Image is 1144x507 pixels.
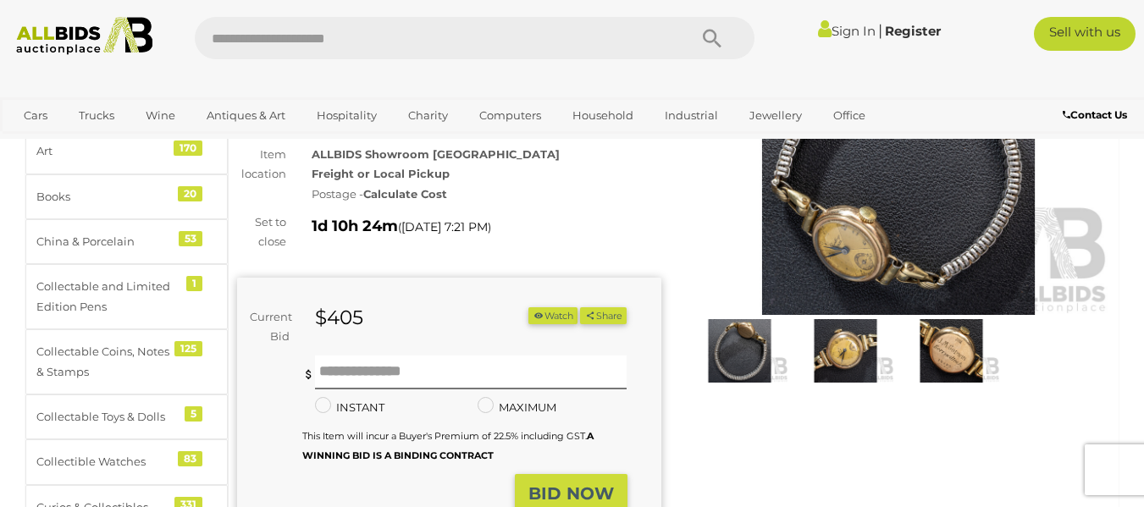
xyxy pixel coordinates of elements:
div: Item location [224,145,299,185]
a: Sell with us [1034,17,1136,51]
span: [DATE] 7:21 PM [401,219,488,234]
div: 170 [174,141,202,156]
b: A WINNING BID IS A BINDING CONTRACT [302,430,594,461]
a: Contact Us [1063,106,1131,124]
strong: BID NOW [528,483,614,504]
a: Trucks [68,102,125,130]
strong: $405 [315,306,363,329]
li: Watch this item [528,307,578,325]
div: Collectible Watches [36,452,176,471]
div: 53 [179,231,202,246]
a: Books 20 [25,174,228,219]
a: Sports [13,130,69,157]
a: Antiques & Art [196,102,296,130]
label: MAXIMUM [478,398,556,417]
span: | [878,21,882,40]
img: Rolex 9ct 1935 15 Jewel Vintage Watch, 2677 40483, Manual Winding with Movement Observed [903,319,1000,382]
div: 5 [185,406,202,422]
a: Jewellery [738,102,813,130]
button: Watch [528,307,578,325]
strong: Freight or Local Pickup [312,167,450,180]
a: Sign In [818,23,876,39]
a: Computers [468,102,552,130]
strong: 1d 10h 24m [312,217,398,235]
a: Register [885,23,941,39]
div: Art [36,141,176,161]
div: Books [36,187,176,207]
a: Hospitality [306,102,388,130]
a: [GEOGRAPHIC_DATA] [79,130,221,157]
a: Charity [397,102,459,130]
a: Wine [135,102,186,130]
small: This Item will incur a Buyer's Premium of 22.5% including GST. [302,430,594,461]
a: Art 170 [25,129,228,174]
div: Set to close [224,212,299,252]
div: 125 [174,341,202,356]
a: Cars [13,102,58,130]
img: Rolex 9ct 1935 15 Jewel Vintage Watch, 2677 40483, Manual Winding with Movement Observed [687,42,1111,316]
img: Allbids.com.au [8,17,161,55]
div: Postage - [312,185,660,204]
div: Current Bid [237,307,302,347]
div: Collectable Toys & Dolls [36,407,176,427]
div: 1 [186,276,202,291]
strong: ALLBIDS Showroom [GEOGRAPHIC_DATA] [312,147,560,161]
div: 83 [178,451,202,466]
button: Search [670,17,754,59]
a: Household [561,102,644,130]
img: Rolex 9ct 1935 15 Jewel Vintage Watch, 2677 40483, Manual Winding with Movement Observed [797,319,894,382]
span: ( ) [398,220,491,234]
strong: Calculate Cost [363,187,447,201]
a: Collectable Toys & Dolls 5 [25,394,228,439]
a: Office [822,102,876,130]
label: INSTANT [315,398,384,417]
div: Collectable Coins, Notes & Stamps [36,342,176,382]
div: Collectable and Limited Edition Pens [36,277,176,317]
button: Share [580,307,627,325]
img: Rolex 9ct 1935 15 Jewel Vintage Watch, 2677 40483, Manual Winding with Movement Observed [691,319,788,382]
a: China & Porcelain 53 [25,219,228,264]
div: 20 [178,186,202,201]
a: Industrial [654,102,729,130]
a: Collectible Watches 83 [25,439,228,484]
b: Contact Us [1063,108,1127,121]
a: Collectable Coins, Notes & Stamps 125 [25,329,228,394]
a: Collectable and Limited Edition Pens 1 [25,264,228,329]
div: China & Porcelain [36,232,176,251]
